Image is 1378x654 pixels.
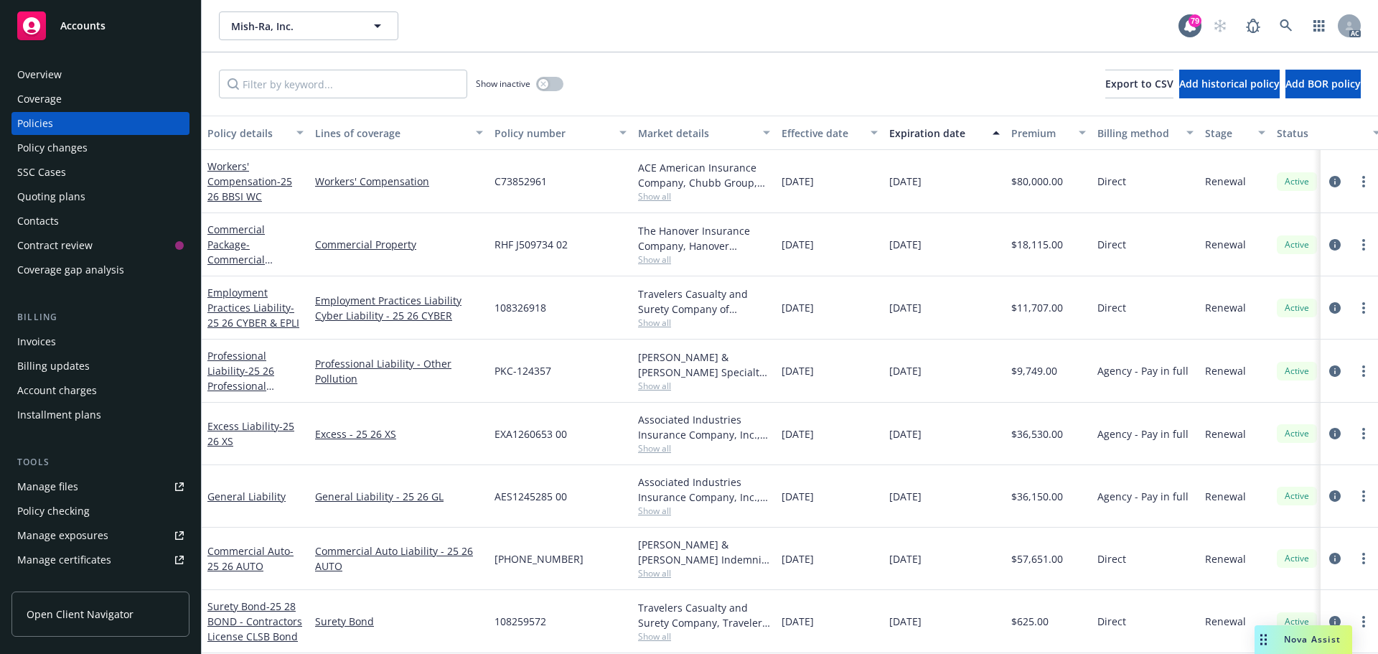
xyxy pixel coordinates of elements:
[1011,126,1070,141] div: Premium
[1011,363,1057,378] span: $9,749.00
[638,505,770,517] span: Show all
[1283,427,1311,440] span: Active
[11,234,189,257] a: Contract review
[11,355,189,378] a: Billing updates
[495,489,567,504] span: AES1245285 00
[1011,237,1063,252] span: $18,115.00
[1011,489,1063,504] span: $36,150.00
[202,116,309,150] button: Policy details
[1283,365,1311,378] span: Active
[11,524,189,547] a: Manage exposures
[207,544,294,573] a: Commercial Auto
[1255,625,1352,654] button: Nova Assist
[782,300,814,315] span: [DATE]
[776,116,883,150] button: Effective date
[11,6,189,46] a: Accounts
[17,573,90,596] div: Manage claims
[782,363,814,378] span: [DATE]
[11,185,189,208] a: Quoting plans
[1355,363,1372,380] a: more
[17,355,90,378] div: Billing updates
[17,330,56,353] div: Invoices
[1097,174,1126,189] span: Direct
[17,161,66,184] div: SSC Cases
[1355,236,1372,253] a: more
[889,551,922,566] span: [DATE]
[638,600,770,630] div: Travelers Casualty and Surety Company, Travelers Insurance
[1011,426,1063,442] span: $36,530.00
[11,310,189,324] div: Billing
[11,500,189,523] a: Policy checking
[315,489,483,504] a: General Liability - 25 26 GL
[889,174,922,189] span: [DATE]
[1206,11,1234,40] a: Start snowing
[889,363,922,378] span: [DATE]
[1205,426,1246,442] span: Renewal
[207,223,290,296] a: Commercial Package
[1092,116,1199,150] button: Billing method
[1205,489,1246,504] span: Renewal
[1199,116,1271,150] button: Stage
[638,190,770,202] span: Show all
[1283,238,1311,251] span: Active
[219,70,467,98] input: Filter by keyword...
[1105,77,1173,90] span: Export to CSV
[1205,363,1246,378] span: Renewal
[1255,625,1272,654] div: Drag to move
[782,614,814,629] span: [DATE]
[315,614,483,629] a: Surety Bond
[315,174,483,189] a: Workers' Compensation
[11,63,189,86] a: Overview
[1355,425,1372,442] a: more
[207,286,299,330] a: Employment Practices Liability
[17,258,124,281] div: Coverage gap analysis
[883,116,1006,150] button: Expiration date
[1179,77,1280,90] span: Add historical policy
[638,160,770,190] div: ACE American Insurance Company, Chubb Group, [PERSON_NAME] Business Services, Inc. (BBSI)
[1283,552,1311,565] span: Active
[315,426,483,442] a: Excess - 25 26 XS
[1105,70,1173,98] button: Export to CSV
[1205,237,1246,252] span: Renewal
[1305,11,1334,40] a: Switch app
[1011,614,1049,629] span: $625.00
[638,317,770,329] span: Show all
[638,286,770,317] div: Travelers Casualty and Surety Company of America, Travelers Insurance
[495,614,546,629] span: 108259572
[495,174,547,189] span: C73852961
[207,599,302,643] span: - 25 28 BOND - Contractors License CLSB Bond
[638,253,770,266] span: Show all
[1205,174,1246,189] span: Renewal
[632,116,776,150] button: Market details
[1272,11,1300,40] a: Search
[11,161,189,184] a: SSC Cases
[1097,614,1126,629] span: Direct
[889,237,922,252] span: [DATE]
[1239,11,1267,40] a: Report a Bug
[889,426,922,442] span: [DATE]
[11,548,189,571] a: Manage certificates
[207,364,274,408] span: - 25 26 Professional Pollution
[207,490,286,503] a: General Liability
[1097,551,1126,566] span: Direct
[17,185,85,208] div: Quoting plans
[495,426,567,442] span: EXA1260653 00
[1326,299,1344,317] a: circleInformation
[207,159,292,203] a: Workers' Compensation
[315,356,483,371] a: Professional Liability - Other
[17,524,108,547] div: Manage exposures
[17,548,111,571] div: Manage certificates
[11,475,189,498] a: Manage files
[17,136,88,159] div: Policy changes
[782,174,814,189] span: [DATE]
[495,300,546,315] span: 108326918
[1283,302,1311,314] span: Active
[17,88,62,111] div: Coverage
[638,412,770,442] div: Associated Industries Insurance Company, Inc., AmTrust Financial Services, Amwins
[11,379,189,402] a: Account charges
[315,371,483,386] a: Pollution
[1355,487,1372,505] a: more
[1355,613,1372,630] a: more
[638,442,770,454] span: Show all
[17,63,62,86] div: Overview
